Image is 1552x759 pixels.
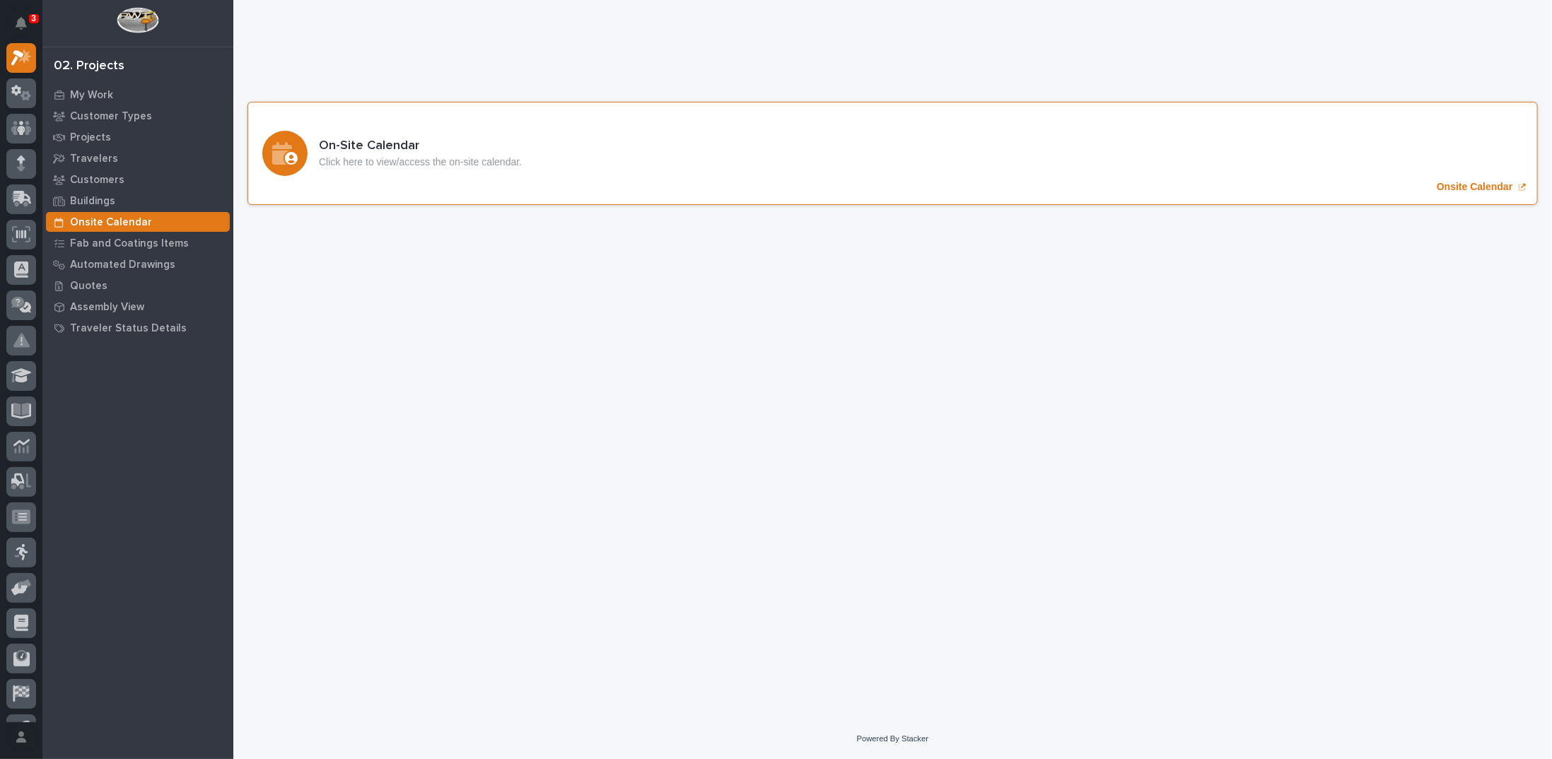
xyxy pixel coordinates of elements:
[70,174,124,187] p: Customers
[247,102,1538,205] a: Onsite Calendar
[70,110,152,123] p: Customer Types
[42,254,233,275] a: Automated Drawings
[18,17,36,40] div: Notifications3
[857,734,928,743] a: Powered By Stacker
[42,84,233,105] a: My Work
[31,13,36,23] p: 3
[42,211,233,233] a: Onsite Calendar
[70,195,115,208] p: Buildings
[70,89,113,102] p: My Work
[117,7,158,33] img: Workspace Logo
[70,280,107,293] p: Quotes
[42,148,233,169] a: Travelers
[70,131,111,144] p: Projects
[42,275,233,296] a: Quotes
[42,317,233,339] a: Traveler Status Details
[42,190,233,211] a: Buildings
[70,322,187,335] p: Traveler Status Details
[54,59,124,74] div: 02. Projects
[70,259,175,271] p: Automated Drawings
[1437,181,1512,193] p: Onsite Calendar
[42,233,233,254] a: Fab and Coatings Items
[319,139,522,154] h3: On-Site Calendar
[70,216,152,229] p: Onsite Calendar
[319,156,522,168] p: Click here to view/access the on-site calendar.
[70,153,118,165] p: Travelers
[42,296,233,317] a: Assembly View
[42,105,233,126] a: Customer Types
[42,169,233,190] a: Customers
[70,301,144,314] p: Assembly View
[6,8,36,38] button: Notifications
[70,237,189,250] p: Fab and Coatings Items
[42,126,233,148] a: Projects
